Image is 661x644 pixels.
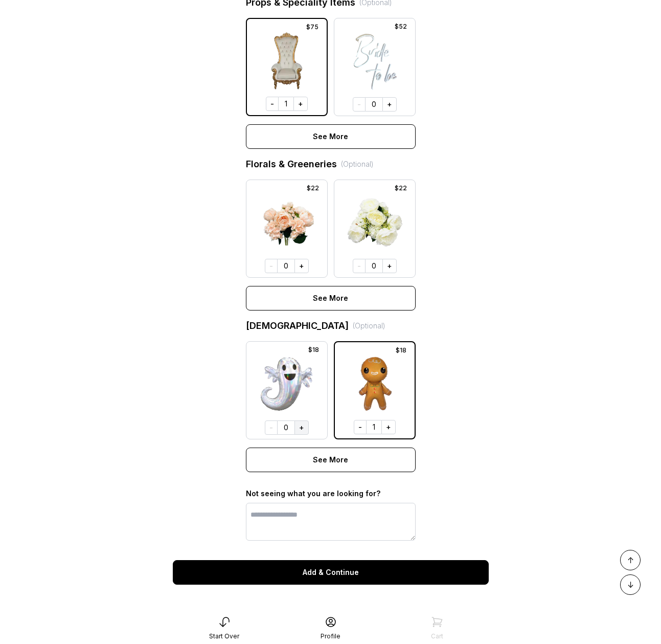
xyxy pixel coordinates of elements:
button: - [265,259,278,273]
button: - [353,97,366,112]
div: Profile [321,632,340,640]
button: + [381,420,396,434]
img: Iridescent ghost, 28in, Anagram [259,354,315,414]
button: + [382,97,397,112]
img: Deluxe Peony Hydrangea Bush Blush, 23in, Party Brands [259,192,315,253]
div: Not seeing what you are looking for? [246,488,416,499]
button: + [294,420,309,435]
button: - [265,420,278,435]
img: Deluxe Peony Hydrangea Bush Cream, 23in, Party Brands [347,192,403,253]
div: $52 [391,21,411,32]
div: 1 [367,420,381,434]
div: 0 [278,259,294,273]
div: 0 [278,420,294,435]
img: Gingerbread Man, 39in, Party Brands [347,354,402,414]
button: See More [246,124,416,149]
button: + [294,259,309,273]
div: $18 [304,345,323,355]
div: 0 [366,97,382,112]
div: 1 [279,97,293,111]
div: $18 [392,345,411,356]
div: $22 [391,183,411,193]
div: (Optional) [341,159,374,169]
div: $22 [303,183,323,193]
button: + [382,259,397,273]
img: Bride to Be LED Sign, 22in, Amazon(1) [347,31,403,91]
button: - [353,259,366,273]
div: Start Over [209,632,239,640]
div: [DEMOGRAPHIC_DATA] [246,319,416,333]
button: Add & Continue [173,560,489,585]
div: (Optional) [353,321,385,331]
button: - [354,420,367,434]
div: 0 [366,259,382,273]
div: Cart [431,632,443,640]
div: $75 [302,22,323,32]
img: Throne, Home Depot [259,31,314,91]
span: ↓ [627,579,634,591]
div: Florals & Greeneries [246,157,416,171]
button: See More [246,286,416,310]
span: ↑ [627,554,634,566]
button: + [293,97,308,111]
button: See More [246,448,416,472]
button: - [266,97,279,111]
